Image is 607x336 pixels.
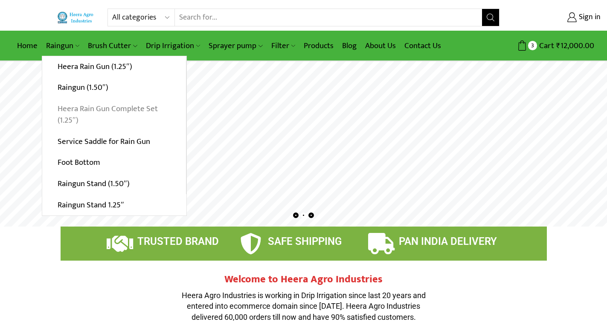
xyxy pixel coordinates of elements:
span: Cart [537,40,554,52]
a: Raingun Stand 1.25″ [42,194,186,215]
a: Raingun Stand (1.50″) [42,173,186,195]
a: Sprayer pump [204,36,267,56]
a: Brush Cutter [84,36,141,56]
a: Filter [267,36,299,56]
span: Sign in [577,12,601,23]
button: Search button [482,9,499,26]
a: Service Saddle for Rain Gun [42,131,186,152]
a: Raingun (1.50″) [42,77,186,98]
span: 3 [528,41,537,50]
a: Heera Rain Gun (1.25″) [42,56,186,78]
a: Heera Rain Gun Complete Set (1.25″) [42,98,186,131]
a: 3 Cart ₹12,000.00 [508,38,594,54]
span: PAN INDIA DELIVERY [399,235,497,247]
a: Sign in [512,10,601,25]
span: SAFE SHIPPING [268,235,342,247]
a: Home [13,36,42,56]
bdi: 12,000.00 [556,39,594,52]
a: Contact Us [400,36,445,56]
span: TRUSTED BRAND [137,235,219,247]
input: Search for... [175,9,482,26]
a: Raingun [42,36,84,56]
a: Drip Irrigation [142,36,204,56]
h2: Welcome to Heera Agro Industries [176,273,432,286]
a: About Us [361,36,400,56]
p: Heera Agro Industries is working in Drip Irrigation since last 20 years and entered into ecommerc... [176,290,432,323]
a: Foot Bottom [42,152,186,173]
span: ₹ [556,39,561,52]
a: Blog [338,36,361,56]
a: Products [299,36,338,56]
